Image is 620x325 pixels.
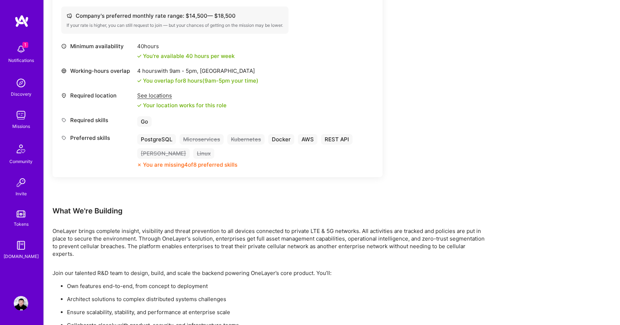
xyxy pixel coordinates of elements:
[52,227,487,258] p: OneLayer brings complete insight, visibility and threat prevention to all devices connected to pr...
[22,42,28,48] span: 1
[14,108,28,122] img: teamwork
[14,14,29,28] img: logo
[137,134,176,145] div: PostgreSQL
[14,296,28,311] img: User Avatar
[137,67,258,75] div: 4 hours with [GEOGRAPHIC_DATA]
[12,296,30,311] a: User Avatar
[61,116,134,124] div: Required skills
[67,308,487,316] p: Ensure scalability, stability, and performance at enterprise scale
[137,148,190,159] div: [PERSON_NAME]
[143,77,258,84] div: You overlap for 8 hours ( your time)
[61,43,67,49] i: icon Clock
[193,148,214,159] div: Linux
[8,57,34,64] div: Notifications
[137,92,227,99] div: See locations
[67,22,283,28] div: If your rate is higher, you can still request to join — but your chances of getting on the missio...
[14,220,29,228] div: Tokens
[14,76,28,90] img: discovery
[52,269,487,277] p: Join our talented R&D team to design, build, and scale the backend powering OneLayer’s core produ...
[137,52,235,60] div: You're available 40 hours per week
[14,238,28,253] img: guide book
[61,42,134,50] div: Minimum availability
[12,122,30,130] div: Missions
[52,206,487,216] div: What We're Building
[12,140,30,158] img: Community
[143,161,237,168] div: You are missing 4 of 8 preferred skills
[137,101,227,109] div: Your location works for this role
[61,135,67,141] i: icon Tag
[180,134,224,145] div: Microservices
[137,116,152,127] div: Go
[137,54,142,58] i: icon Check
[204,77,230,84] span: 9am - 5pm
[137,79,142,83] i: icon Check
[11,90,31,98] div: Discovery
[9,158,33,165] div: Community
[67,13,72,18] i: icon Cash
[137,103,142,108] i: icon Check
[168,67,200,74] span: 9am - 5pm ,
[61,93,67,98] i: icon Location
[268,134,294,145] div: Docker
[61,117,67,123] i: icon Tag
[67,12,283,20] div: Company's preferred monthly rate range: $ 14,500 — $ 18,500
[16,190,27,197] div: Invite
[227,134,265,145] div: Kubernetes
[67,295,487,303] p: Architect solutions to complex distributed systems challenges
[14,175,28,190] img: Invite
[14,42,28,57] img: bell
[137,42,235,50] div: 40 hours
[61,67,134,75] div: Working-hours overlap
[61,92,134,99] div: Required location
[61,134,134,142] div: Preferred skills
[61,68,67,74] i: icon World
[17,211,25,217] img: tokens
[321,134,353,145] div: REST API
[137,163,142,167] i: icon CloseOrange
[4,253,39,260] div: [DOMAIN_NAME]
[298,134,317,145] div: AWS
[67,282,487,290] p: Own features end-to-end, from concept to deployment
